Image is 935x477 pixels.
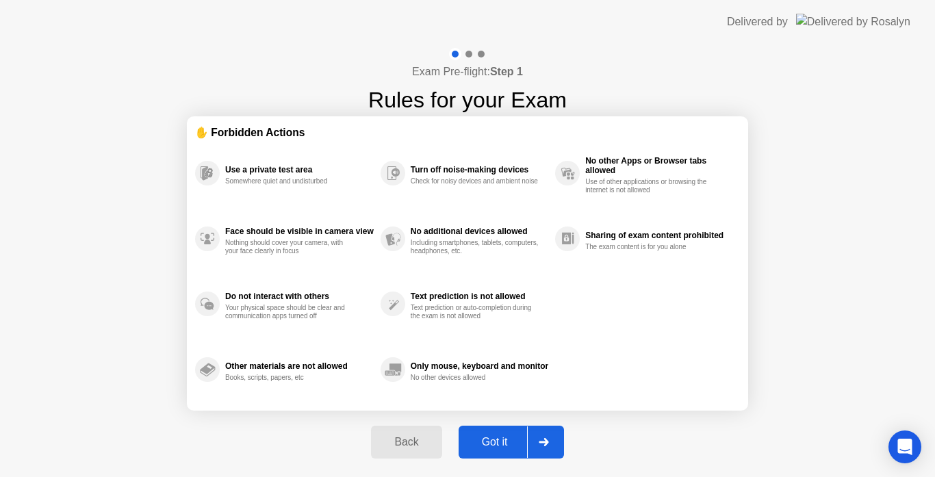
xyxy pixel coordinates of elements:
[585,156,733,175] div: No other Apps or Browser tabs allowed
[585,178,715,194] div: Use of other applications or browsing the internet is not allowed
[225,374,355,382] div: Books, scripts, papers, etc
[411,304,540,320] div: Text prediction or auto-completion during the exam is not allowed
[585,243,715,251] div: The exam content is for you alone
[411,165,548,175] div: Turn off noise-making devices
[225,177,355,185] div: Somewhere quiet and undisturbed
[375,436,437,448] div: Back
[459,426,564,459] button: Got it
[225,304,355,320] div: Your physical space should be clear and communication apps turned off
[371,426,441,459] button: Back
[411,361,548,371] div: Only mouse, keyboard and monitor
[225,361,374,371] div: Other materials are not allowed
[195,125,740,140] div: ✋ Forbidden Actions
[727,14,788,30] div: Delivered by
[225,239,355,255] div: Nothing should cover your camera, with your face clearly in focus
[411,239,540,255] div: Including smartphones, tablets, computers, headphones, etc.
[225,227,374,236] div: Face should be visible in camera view
[490,66,523,77] b: Step 1
[411,177,540,185] div: Check for noisy devices and ambient noise
[796,14,910,29] img: Delivered by Rosalyn
[888,430,921,463] div: Open Intercom Messenger
[368,83,567,116] h1: Rules for your Exam
[411,292,548,301] div: Text prediction is not allowed
[225,292,374,301] div: Do not interact with others
[463,436,527,448] div: Got it
[412,64,523,80] h4: Exam Pre-flight:
[411,374,540,382] div: No other devices allowed
[585,231,733,240] div: Sharing of exam content prohibited
[225,165,374,175] div: Use a private test area
[411,227,548,236] div: No additional devices allowed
